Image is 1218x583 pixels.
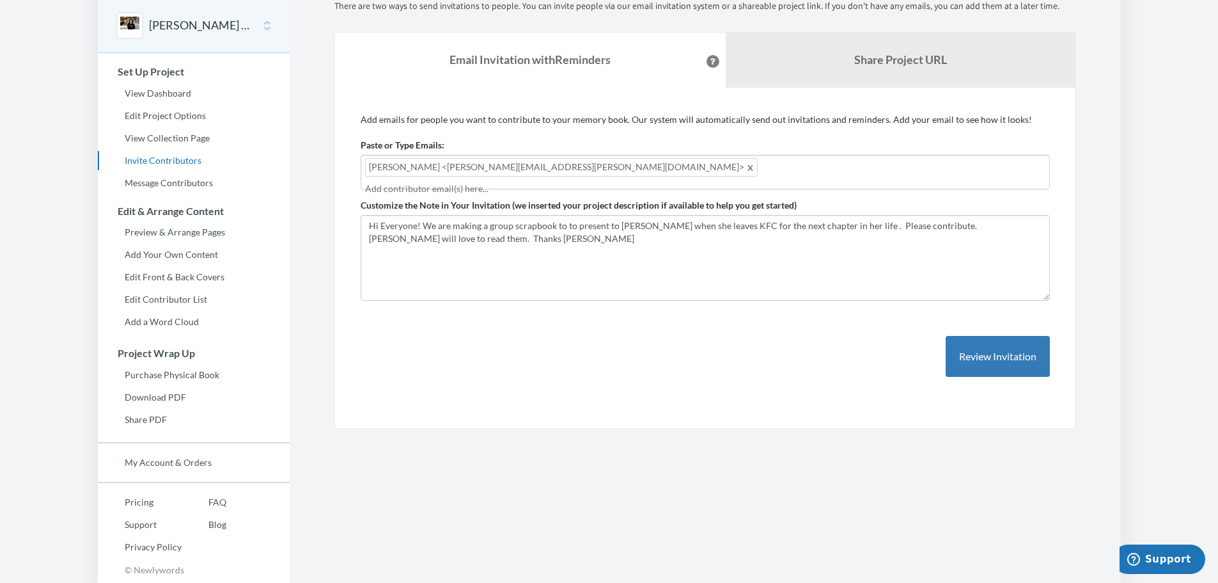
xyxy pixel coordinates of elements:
[98,560,290,580] p: © Newlywords
[98,365,290,385] a: Purchase Physical Book
[98,538,182,557] a: Privacy Policy
[98,312,290,331] a: Add a Word Cloud
[149,17,253,34] button: [PERSON_NAME] - Goodbye and Good Luck!
[1120,545,1205,577] iframe: Opens a widget where you can chat to one of our agents
[98,129,290,148] a: View Collection Page
[98,245,290,264] a: Add Your Own Content
[365,182,1045,196] input: Add contributor email(s) here...
[98,173,290,193] a: Message Contributors
[98,347,290,359] h3: Project Wrap Up
[98,453,290,472] a: My Account & Orders
[98,223,290,242] a: Preview & Arrange Pages
[98,290,290,309] a: Edit Contributor List
[182,493,226,512] a: FAQ
[98,268,290,287] a: Edit Front & Back Covers
[98,66,290,77] h3: Set Up Project
[361,199,797,212] label: Customize the Note in Your Invitation (we inserted your project description if available to help ...
[854,52,947,67] b: Share Project URL
[98,205,290,217] h3: Edit & Arrange Content
[98,410,290,429] a: Share PDF
[182,515,226,534] a: Blog
[365,158,758,177] span: [PERSON_NAME] <[PERSON_NAME][EMAIL_ADDRESS][PERSON_NAME][DOMAIN_NAME]>
[946,336,1050,378] button: Review Invitation
[361,113,1050,126] p: Add emails for people you want to contribute to your memory book. Our system will automatically s...
[361,139,444,152] label: Paste or Type Emails:
[98,151,290,170] a: Invite Contributors
[98,388,290,407] a: Download PDF
[449,52,611,67] strong: Email Invitation with Reminders
[98,493,182,512] a: Pricing
[361,215,1050,301] textarea: Hi Everyone! We are making a group scrapbook to to present to [PERSON_NAME] when she leaves KFC f...
[98,515,182,534] a: Support
[98,106,290,125] a: Edit Project Options
[98,84,290,103] a: View Dashboard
